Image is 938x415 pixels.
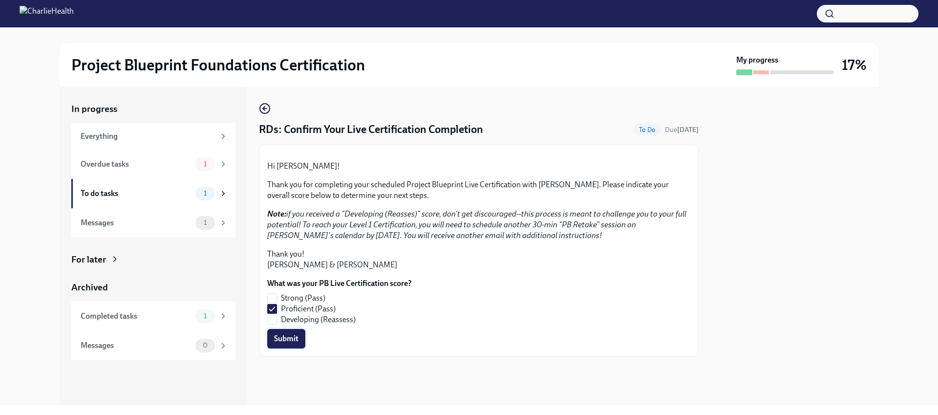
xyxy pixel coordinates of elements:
div: Messages [81,340,192,351]
a: To do tasks1 [71,179,235,208]
a: Completed tasks1 [71,302,235,331]
a: Archived [71,281,235,294]
span: 1 [198,312,213,320]
button: Submit [267,329,305,349]
a: For later [71,253,235,266]
div: Completed tasks [81,311,192,322]
strong: Note: [267,209,286,218]
a: Overdue tasks1 [71,150,235,179]
div: For later [71,253,106,266]
h3: 17% [842,56,867,74]
span: Due [665,126,699,134]
p: Hi [PERSON_NAME]! [267,161,690,172]
img: CharlieHealth [20,6,74,22]
div: Everything [81,131,215,142]
a: Messages1 [71,208,235,238]
label: What was your PB Live Certification score? [267,278,411,289]
a: In progress [71,103,235,115]
span: Developing (Reassess) [281,314,356,325]
span: 0 [197,342,213,349]
span: Submit [274,334,298,344]
div: Messages [81,218,192,228]
p: Thank you! [PERSON_NAME] & [PERSON_NAME] [267,249,690,270]
strong: My progress [736,55,778,66]
span: 1 [198,190,213,197]
span: 1 [198,219,213,226]
p: Thank you for completing your scheduled Project Blueprint Live Certification with [PERSON_NAME]. ... [267,179,690,201]
strong: [DATE] [677,126,699,134]
div: Overdue tasks [81,159,192,170]
span: To Do [633,126,661,133]
span: September 15th, 2025 09:00 [665,125,699,134]
div: To do tasks [81,188,192,199]
h4: RDs: Confirm Your Live Certification Completion [259,122,483,137]
a: Everything [71,123,235,150]
em: if you received a "Developing (Reasses)" score, don't get discouraged--this process is meant to c... [267,209,686,240]
span: 1 [198,160,213,168]
a: Messages0 [71,331,235,360]
span: Strong (Pass) [281,293,325,304]
span: Proficient (Pass) [281,304,336,314]
h2: Project Blueprint Foundations Certification [71,55,365,75]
